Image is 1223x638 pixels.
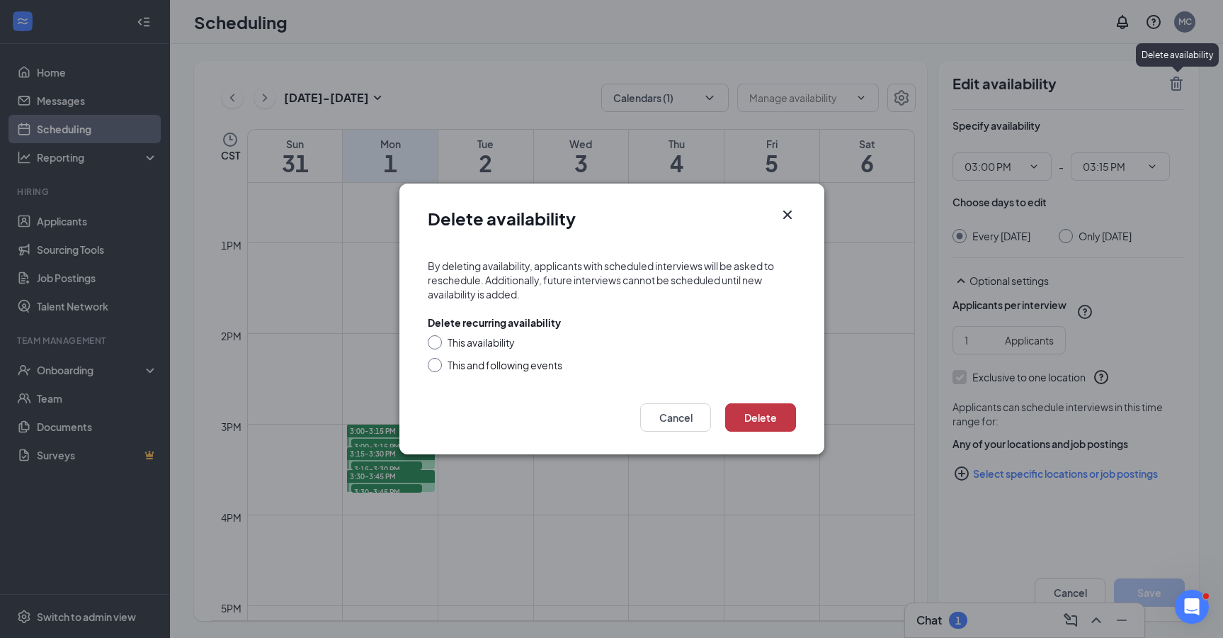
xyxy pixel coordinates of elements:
[448,358,562,372] div: This and following events
[428,259,796,301] div: By deleting availability, applicants with scheduled interviews will be asked to reschedule. Addit...
[1175,590,1209,624] iframe: Intercom live chat
[779,206,796,223] svg: Cross
[428,206,576,230] h1: Delete availability
[448,335,515,349] div: This availability
[1136,43,1219,67] div: Delete availability
[725,403,796,432] button: Delete
[428,315,561,330] div: Delete recurring availability
[640,403,711,432] button: Cancel
[779,206,796,223] button: Close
